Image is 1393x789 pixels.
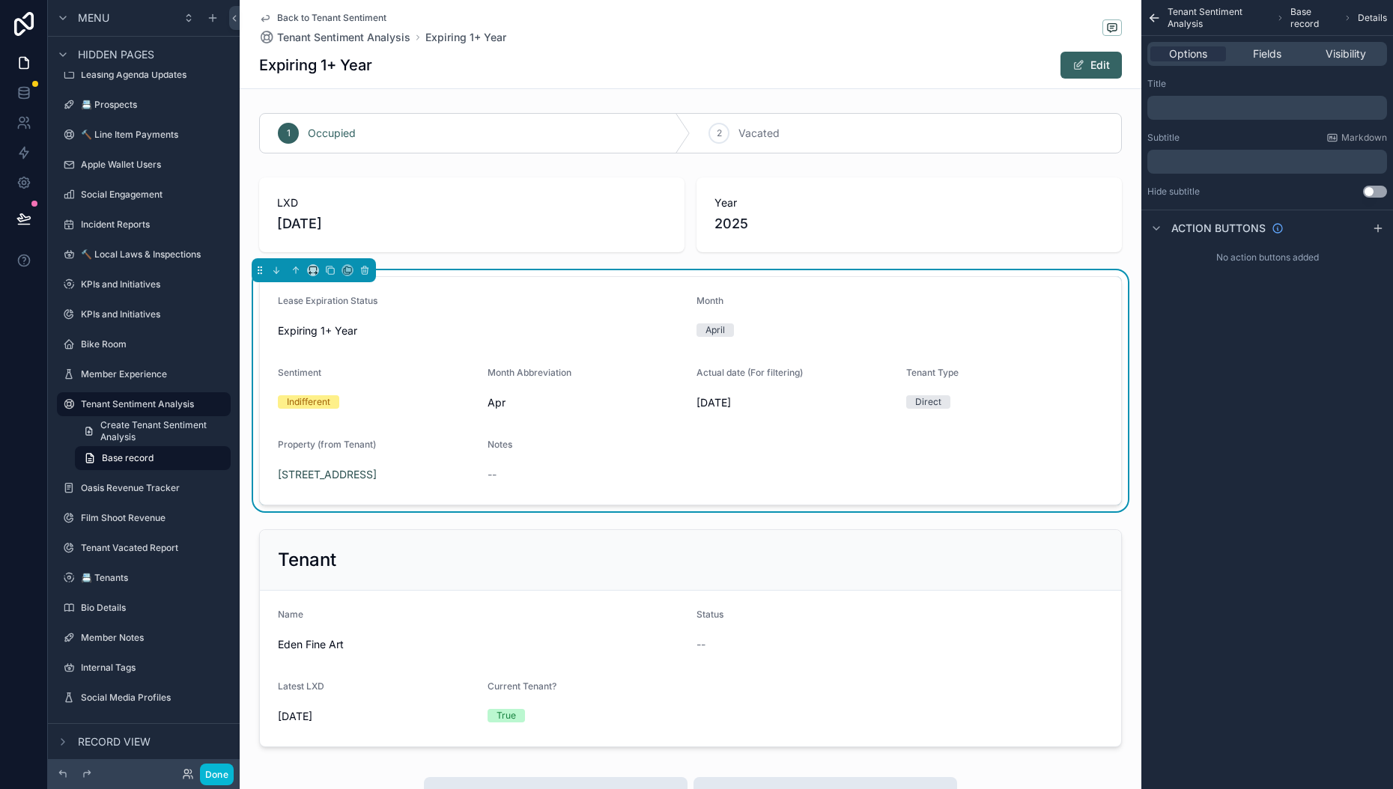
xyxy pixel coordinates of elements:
[81,159,228,171] label: Apple Wallet Users
[81,219,228,231] label: Incident Reports
[81,512,228,524] label: Film Shoot Revenue
[259,12,386,24] a: Back to Tenant Sentiment
[81,69,228,81] label: Leasing Agenda Updates
[81,189,228,201] label: Social Engagement
[277,30,410,45] span: Tenant Sentiment Analysis
[57,626,231,650] a: Member Notes
[1147,96,1387,120] div: scrollable content
[696,295,723,306] span: Month
[81,662,228,674] label: Internal Tags
[57,566,231,590] a: 📇 Tenants
[278,367,321,378] span: Sentiment
[57,183,231,207] a: Social Engagement
[57,302,231,326] a: KPIs and Initiatives
[200,764,234,785] button: Done
[81,368,228,380] label: Member Experience
[75,419,231,443] a: Create Tenant Sentiment Analysis
[81,278,228,290] label: KPIs and Initiatives
[78,734,151,749] span: Record view
[1341,132,1387,144] span: Markdown
[1147,150,1387,174] div: scrollable content
[81,308,228,320] label: KPIs and Initiatives
[1171,221,1266,236] span: Action buttons
[75,446,231,470] a: Base record
[57,332,231,356] a: Bike Room
[57,272,231,296] a: KPIs and Initiatives
[1168,6,1270,30] span: Tenant Sentiment Analysis
[1326,46,1366,61] span: Visibility
[81,692,228,704] label: Social Media Profiles
[78,10,109,25] span: Menu
[278,439,376,450] span: Property (from Tenant)
[57,536,231,560] a: Tenant Vacated Report
[100,419,222,443] span: Create Tenant Sentiment Analysis
[1326,132,1387,144] a: Markdown
[1147,132,1180,144] label: Subtitle
[81,482,228,494] label: Oasis Revenue Tracker
[81,99,228,111] label: 📇 Prospects
[81,398,222,410] label: Tenant Sentiment Analysis
[1169,46,1207,61] span: Options
[488,439,512,450] span: Notes
[57,213,231,237] a: Incident Reports
[57,93,231,117] a: 📇 Prospects
[1147,78,1166,90] label: Title
[57,656,231,680] a: Internal Tags
[259,30,410,45] a: Tenant Sentiment Analysis
[488,395,685,410] span: Apr
[57,243,231,266] a: 🔨 Local Laws & Inspections
[1290,6,1338,30] span: Base record
[57,686,231,710] a: Social Media Profiles
[81,542,228,554] label: Tenant Vacated Report
[57,63,231,87] a: Leasing Agenda Updates
[488,367,571,378] span: Month Abbreviation
[906,367,959,378] span: Tenant Type
[57,153,231,177] a: Apple Wallet Users
[277,12,386,24] span: Back to Tenant Sentiment
[81,338,228,350] label: Bike Room
[696,367,803,378] span: Actual date (For filtering)
[1147,186,1200,198] label: Hide subtitle
[278,295,377,306] span: Lease Expiration Status
[81,129,228,141] label: 🔨 Line Item Payments
[287,395,330,409] div: Indifferent
[57,506,231,530] a: Film Shoot Revenue
[705,323,725,337] div: April
[102,452,154,464] span: Base record
[1253,46,1281,61] span: Fields
[1358,12,1387,24] span: Details
[1141,246,1393,269] div: No action buttons added
[78,47,154,62] span: Hidden pages
[278,467,377,482] a: [STREET_ADDRESS]
[57,392,231,416] a: Tenant Sentiment Analysis
[696,395,894,410] span: [DATE]
[57,362,231,386] a: Member Experience
[915,395,941,409] div: Direct
[57,596,231,620] a: Bio Details
[81,632,228,644] label: Member Notes
[425,30,506,45] a: Expiring 1+ Year
[57,476,231,500] a: Oasis Revenue Tracker
[81,602,228,614] label: Bio Details
[259,55,372,76] h1: Expiring 1+ Year
[57,123,231,147] a: 🔨 Line Item Payments
[488,467,497,482] span: --
[81,249,228,261] label: 🔨 Local Laws & Inspections
[278,323,685,338] span: Expiring 1+ Year
[1060,52,1122,79] button: Edit
[81,572,228,584] label: 📇 Tenants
